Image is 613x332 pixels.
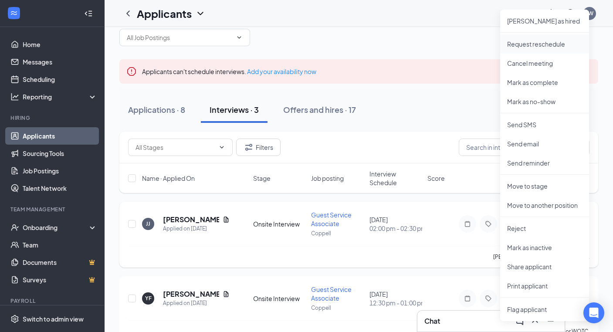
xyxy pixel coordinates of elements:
input: Search in interviews [459,139,589,156]
svg: Tag [483,220,494,227]
div: Onsite Interview [253,294,306,303]
h5: [PERSON_NAME] [163,289,219,299]
div: Applied on [DATE] [163,224,230,233]
svg: Notifications [546,8,556,19]
button: Filter Filters [236,139,281,156]
svg: UserCheck [10,223,19,232]
span: Guest Service Associate [311,211,352,227]
a: Messages [23,53,97,71]
div: Team Management [10,206,95,213]
div: JJ [146,220,150,227]
svg: Document [223,291,230,298]
h3: Chat [424,316,440,326]
div: Applied on [DATE] [163,299,230,308]
svg: ChevronDown [195,8,206,19]
div: Switch to admin view [23,315,84,323]
svg: ChevronLeft [123,8,133,19]
span: 02:00 pm - 02:30 pm [369,224,422,233]
a: Applicants [23,127,97,145]
a: Sourcing Tools [23,145,97,162]
a: Talent Network [23,180,97,197]
svg: Tag [483,295,494,302]
p: [PERSON_NAME] for WOTC. [493,253,589,261]
h5: [PERSON_NAME] [163,215,219,224]
div: Payroll [10,297,95,305]
p: Coppell [311,304,364,312]
div: [DATE] [369,215,422,233]
span: 12:30 pm - 01:00 pm [369,298,422,307]
div: Applications · 8 [128,104,185,115]
div: JW [586,10,593,17]
p: Reject [507,224,582,233]
div: Reporting [23,92,98,101]
a: Home [23,36,97,53]
svg: Error [126,66,137,77]
svg: ChevronDown [236,34,243,41]
a: DocumentsCrown [23,254,97,271]
svg: Collapse [84,9,93,18]
svg: Settings [10,315,19,323]
span: Score [427,174,445,183]
span: Name · Applied On [142,174,195,183]
div: Open Intercom Messenger [583,302,604,323]
div: Hiring [10,114,95,122]
svg: Note [462,220,473,227]
span: Stage [253,174,271,183]
svg: WorkstreamLogo [10,9,18,17]
svg: ChevronDown [218,144,225,151]
input: All Job Postings [127,33,232,42]
input: All Stages [135,142,215,152]
div: Onboarding [23,223,90,232]
svg: Document [223,216,230,223]
a: Job Postings [23,162,97,180]
span: Applicants can't schedule interviews. [142,68,316,75]
div: Interviews · 3 [210,104,259,115]
h1: Applicants [137,6,192,21]
a: Scheduling [23,71,97,88]
svg: QuestionInfo [565,8,576,19]
p: Coppell [311,230,364,237]
span: Job posting [311,174,344,183]
svg: Analysis [10,92,19,101]
span: Interview Schedule [369,169,422,187]
svg: Filter [244,142,254,152]
a: Add your availability now [247,68,316,75]
div: YF [145,295,152,302]
a: Team [23,236,97,254]
a: SurveysCrown [23,271,97,288]
div: Onsite Interview [253,220,306,228]
span: Guest Service Associate [311,285,352,302]
svg: Note [462,295,473,302]
div: [DATE] [369,290,422,307]
div: Offers and hires · 17 [283,104,356,115]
